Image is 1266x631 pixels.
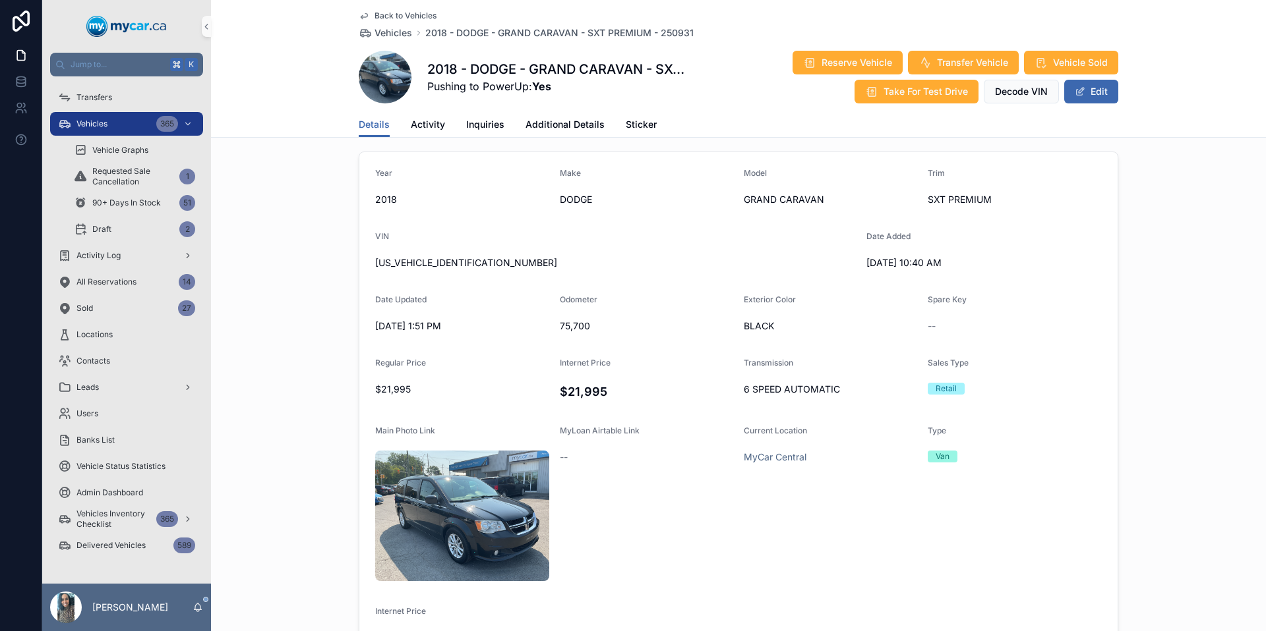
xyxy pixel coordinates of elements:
[71,59,165,70] span: Jump to...
[466,113,504,139] a: Inquiries
[66,138,203,162] a: Vehicle Graphs
[50,349,203,373] a: Contacts
[375,358,426,368] span: Regular Price
[560,319,734,333] span: 75,700
[375,11,437,21] span: Back to Vehicles
[928,358,969,368] span: Sales Type
[744,319,917,333] span: BLACK
[66,165,203,188] a: Requested Sale Cancellation1
[744,451,806,464] a: MyCar Central
[76,329,113,340] span: Locations
[1053,56,1108,69] span: Vehicle Sold
[76,508,151,530] span: Vehicles Inventory Checklist
[866,231,911,241] span: Date Added
[936,383,957,395] div: Retail
[42,76,211,574] div: scrollable content
[793,51,903,74] button: Reserve Vehicle
[466,118,504,131] span: Inquiries
[92,224,111,234] span: Draft
[375,168,392,178] span: Year
[375,294,427,304] span: Date Updated
[1024,51,1118,74] button: Vehicle Sold
[375,606,426,616] span: Internet Price
[908,51,1019,74] button: Transfer Vehicle
[50,53,203,76] button: Jump to...K
[50,86,203,109] a: Transfers
[86,16,167,37] img: App logo
[66,191,203,215] a: 90+ Days In Stock51
[560,168,581,178] span: Make
[626,113,657,139] a: Sticker
[928,168,945,178] span: Trim
[92,601,168,614] p: [PERSON_NAME]
[526,118,605,131] span: Additional Details
[532,80,551,93] strong: Yes
[76,92,112,103] span: Transfers
[50,507,203,531] a: Vehicles Inventory Checklist365
[560,425,640,435] span: MyLoan Airtable Link
[76,277,136,287] span: All Reservations
[173,537,195,553] div: 589
[375,26,412,40] span: Vehicles
[375,383,549,396] span: $21,995
[744,294,796,304] span: Exterior Color
[411,113,445,139] a: Activity
[76,119,107,129] span: Vehicles
[50,112,203,136] a: Vehicles365
[179,221,195,237] div: 2
[375,451,549,581] img: uc
[179,195,195,211] div: 51
[50,296,203,320] a: Sold27
[884,85,968,98] span: Take For Test Drive
[744,358,793,368] span: Transmission
[995,85,1048,98] span: Decode VIN
[50,454,203,478] a: Vehicle Status Statistics
[359,26,412,40] a: Vehicles
[76,540,146,551] span: Delivered Vehicles
[560,193,734,206] span: DODGE
[375,425,435,435] span: Main Photo Link
[76,461,166,472] span: Vehicle Status Statistics
[179,169,195,184] div: 1
[560,451,568,464] span: --
[156,116,178,132] div: 365
[359,11,437,21] a: Back to Vehicles
[375,193,549,206] span: 2018
[427,78,692,94] span: Pushing to PowerUp:
[822,56,892,69] span: Reserve Vehicle
[375,256,856,269] span: [US_VEHICLE_IDENTIFICATION_NUMBER]
[427,60,692,78] h1: 2018 - DODGE - GRAND CARAVAN - SXT PREMIUM - 250931
[375,231,389,241] span: VIN
[156,511,178,527] div: 365
[560,294,597,304] span: Odometer
[560,358,611,368] span: Internet Price
[76,250,121,261] span: Activity Log
[375,319,549,333] span: [DATE] 1:51 PM
[50,375,203,399] a: Leads
[92,145,148,155] span: Vehicle Graphs
[1064,80,1118,103] button: Edit
[560,383,734,400] h4: $21,995
[76,435,115,445] span: Banks List
[359,118,390,131] span: Details
[937,56,1008,69] span: Transfer Vehicle
[50,244,203,267] a: Activity Log
[411,118,445,131] span: Activity
[50,402,203,425] a: Users
[50,534,203,557] a: Delivered Vehicles589
[744,193,917,206] span: GRAND CARAVAN
[928,425,946,435] span: Type
[76,382,99,393] span: Leads
[186,59,196,70] span: K
[92,198,161,208] span: 90+ Days In Stock
[984,80,1059,103] button: Decode VIN
[50,323,203,346] a: Locations
[928,319,936,333] span: --
[936,451,950,462] div: Van
[866,256,1040,269] span: [DATE] 10:40 AM
[425,26,694,40] a: 2018 - DODGE - GRAND CARAVAN - SXT PREMIUM - 250931
[626,118,657,131] span: Sticker
[92,166,174,187] span: Requested Sale Cancellation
